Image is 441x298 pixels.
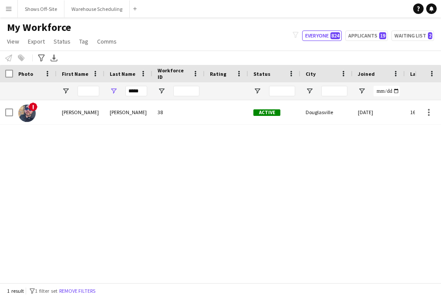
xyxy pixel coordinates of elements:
span: View [7,37,19,45]
app-action-btn: Export XLSX [49,53,59,63]
button: Remove filters [57,286,97,296]
a: Export [24,36,48,47]
input: First Name Filter Input [77,86,99,96]
span: Joined [358,71,375,77]
button: Open Filter Menu [62,87,70,95]
span: Photo [18,71,33,77]
span: Last job [410,71,430,77]
button: Shows Off-Site [18,0,64,17]
button: Everyone824 [302,30,342,41]
span: Export [28,37,45,45]
button: Waiting list2 [391,30,434,41]
a: Status [50,36,74,47]
button: Open Filter Menu [358,87,366,95]
span: Active [253,109,280,116]
div: Douglasville [300,100,353,124]
span: City [306,71,316,77]
button: Open Filter Menu [110,87,118,95]
button: Applicants19 [345,30,388,41]
button: Open Filter Menu [253,87,261,95]
input: City Filter Input [321,86,347,96]
app-action-btn: Advanced filters [36,53,47,63]
input: Last Name Filter Input [125,86,147,96]
div: [PERSON_NAME] [104,100,152,124]
input: Joined Filter Input [374,86,400,96]
span: Tag [79,37,88,45]
span: ! [29,102,37,111]
input: Workforce ID Filter Input [173,86,199,96]
span: Comms [97,37,117,45]
input: Status Filter Input [269,86,295,96]
span: Rating [210,71,226,77]
a: View [3,36,23,47]
span: Status [54,37,71,45]
span: Workforce ID [158,67,189,80]
span: Last Name [110,71,135,77]
div: 38 [152,100,205,124]
span: 2 [428,32,432,39]
span: My Workforce [7,21,71,34]
div: [DATE] [353,100,405,124]
span: 824 [330,32,340,39]
span: First Name [62,71,88,77]
a: Comms [94,36,120,47]
img: Trevor Holtzclaw [18,105,36,122]
button: Warehouse Scheduling [64,0,130,17]
span: 19 [379,32,386,39]
a: Tag [76,36,92,47]
div: [PERSON_NAME] [57,100,104,124]
span: Status [253,71,270,77]
span: 1 filter set [35,288,57,294]
button: Open Filter Menu [158,87,165,95]
button: Open Filter Menu [306,87,313,95]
